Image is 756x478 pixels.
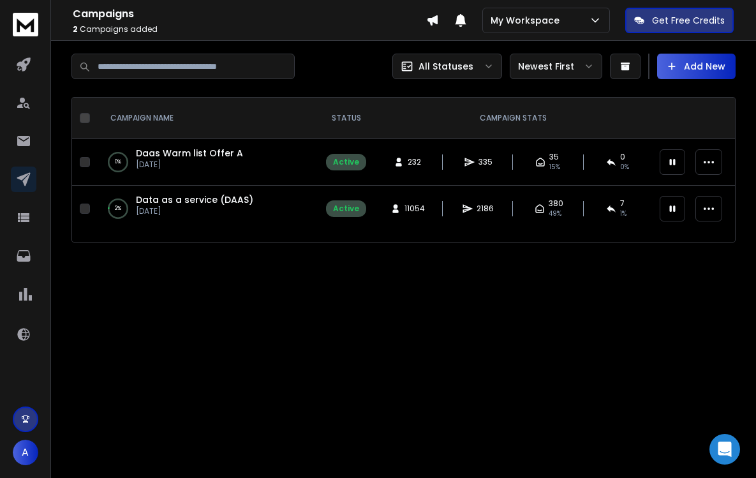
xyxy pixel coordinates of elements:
[95,98,318,139] th: CAMPAIGN NAME
[709,434,740,465] div: Open Intercom Messenger
[374,98,652,139] th: CAMPAIGN STATS
[136,160,243,170] p: [DATE]
[136,147,243,160] a: Daas Warm list Offer A
[95,139,318,186] td: 0%Daas Warm list Offer A[DATE]
[620,152,625,162] span: 0
[318,98,374,139] th: STATUS
[13,13,38,36] img: logo
[73,6,426,22] h1: Campaigns
[408,157,421,167] span: 232
[491,14,565,27] p: My Workspace
[625,8,734,33] button: Get Free Credits
[620,162,629,172] span: 0 %
[115,156,121,168] p: 0 %
[73,24,426,34] p: Campaigns added
[333,204,359,214] div: Active
[549,198,563,209] span: 380
[95,186,318,232] td: 2%Data as a service (DAAS)[DATE]
[549,162,560,172] span: 15 %
[549,209,561,219] span: 49 %
[73,24,78,34] span: 2
[333,157,359,167] div: Active
[404,204,425,214] span: 11054
[549,152,559,162] span: 35
[136,193,253,206] a: Data as a service (DAAS)
[13,440,38,465] button: A
[115,202,121,215] p: 2 %
[510,54,602,79] button: Newest First
[620,209,626,219] span: 1 %
[620,198,625,209] span: 7
[652,14,725,27] p: Get Free Credits
[657,54,736,79] button: Add New
[478,157,493,167] span: 335
[419,60,473,73] p: All Statuses
[136,206,253,216] p: [DATE]
[477,204,494,214] span: 2186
